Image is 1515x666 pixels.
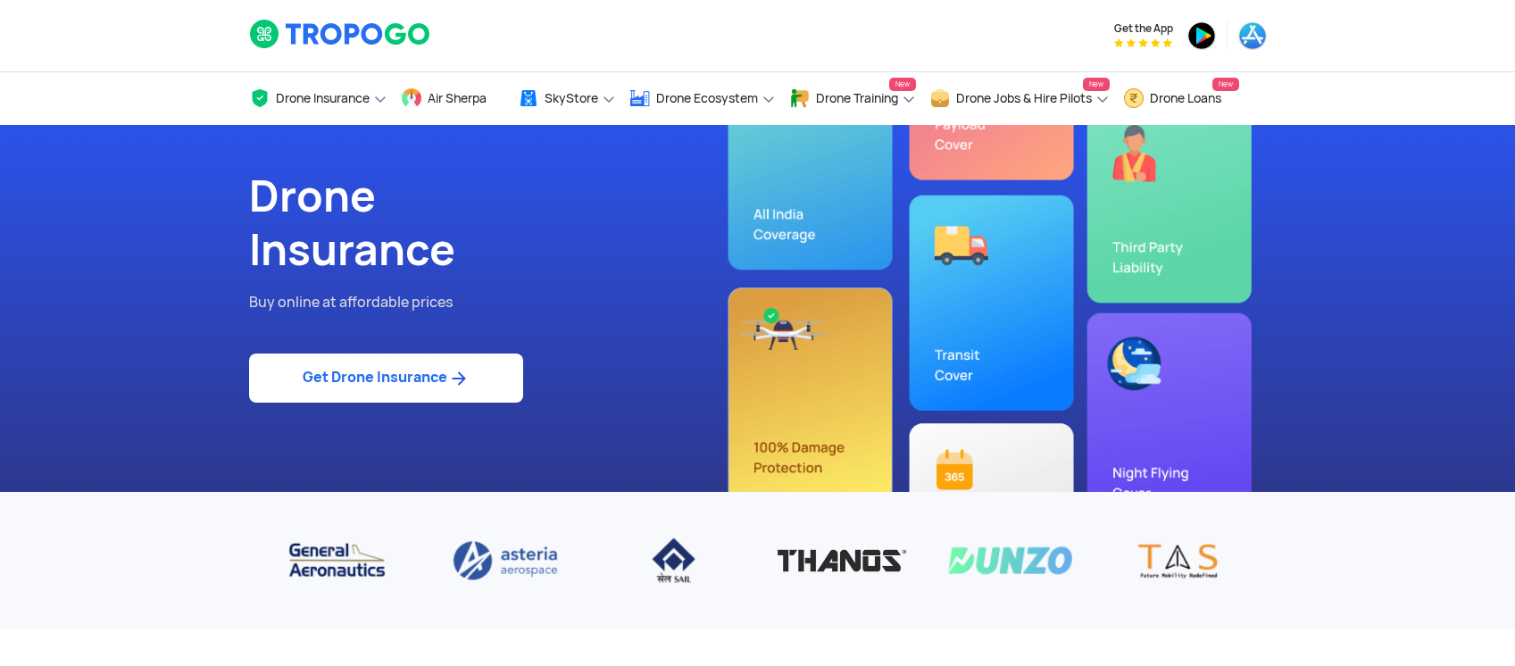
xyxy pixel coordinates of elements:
[629,72,776,125] a: Drone Ecosystem
[435,537,577,585] img: Asteria aerospace
[889,78,916,91] span: New
[266,537,408,585] img: General Aeronautics
[401,72,504,125] a: Air Sherpa
[249,291,745,314] p: Buy online at affordable prices
[249,354,523,403] a: Get Drone Insurance
[249,72,387,125] a: Drone Insurance
[603,537,745,585] img: IISCO Steel Plant
[1238,21,1267,50] img: ic_appstore.png
[249,170,745,277] h1: Drone Insurance
[276,91,370,105] span: Drone Insurance
[1187,21,1216,50] img: ic_playstore.png
[929,72,1110,125] a: Drone Jobs & Hire PilotsNew
[1150,91,1221,105] span: Drone Loans
[1114,21,1173,36] span: Get the App
[771,537,913,585] img: Thanos Technologies
[656,91,758,105] span: Drone Ecosystem
[447,368,470,389] img: ic_arrow_forward_blue.svg
[816,91,898,105] span: Drone Training
[939,537,1081,585] img: Dunzo
[789,72,916,125] a: Drone TrainingNew
[1123,72,1239,125] a: Drone LoansNew
[518,72,616,125] a: SkyStore
[1212,78,1239,91] span: New
[1108,537,1250,585] img: TAS
[1083,78,1110,91] span: New
[956,91,1092,105] span: Drone Jobs & Hire Pilots
[1114,38,1172,47] img: App Raking
[428,91,487,105] span: Air Sherpa
[249,19,432,49] img: logoHeader.svg
[545,91,598,105] span: SkyStore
